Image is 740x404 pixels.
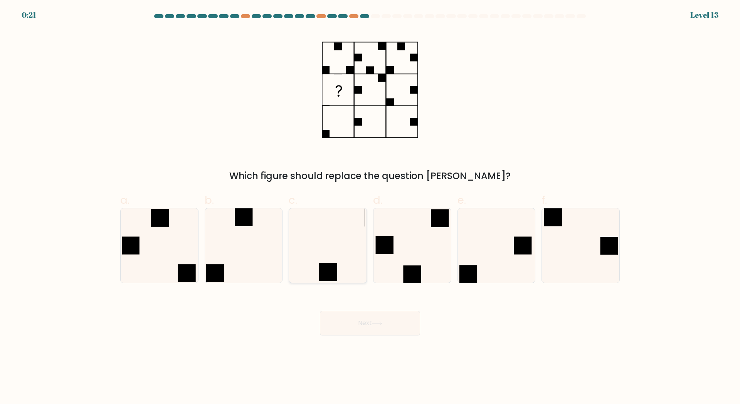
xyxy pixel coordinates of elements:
span: c. [289,193,297,208]
div: Which figure should replace the question [PERSON_NAME]? [125,169,615,183]
div: Level 13 [690,9,718,21]
span: e. [457,193,466,208]
span: d. [373,193,382,208]
span: f. [542,193,547,208]
div: 0:21 [22,9,36,21]
button: Next [320,311,420,335]
span: b. [205,193,214,208]
span: a. [120,193,129,208]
